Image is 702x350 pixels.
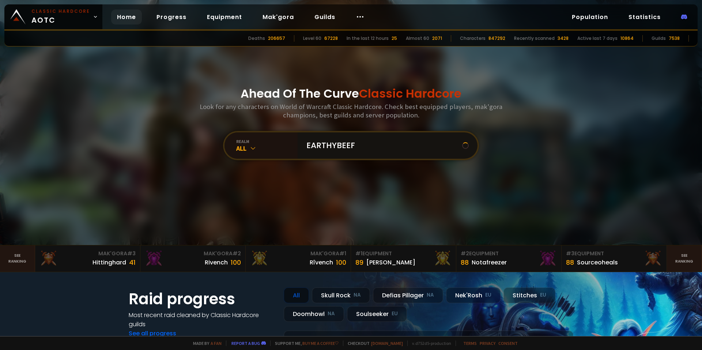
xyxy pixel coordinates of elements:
[488,35,505,42] div: 847292
[189,340,222,346] span: Made by
[577,258,618,267] div: Sourceoheals
[566,250,662,257] div: Equipment
[432,35,442,42] div: 2071
[211,340,222,346] a: a fan
[328,310,335,317] small: NA
[355,250,452,257] div: Equipment
[359,85,461,102] span: Classic Hardcore
[371,340,403,346] a: [DOMAIN_NAME]
[127,250,136,257] span: # 3
[446,287,501,303] div: Nek'Rosh
[302,340,339,346] a: Buy me a coffee
[309,10,341,25] a: Guilds
[460,35,486,42] div: Characters
[558,35,569,42] div: 3428
[566,250,574,257] span: # 3
[284,306,344,322] div: Doomhowl
[250,250,346,257] div: Mak'Gora
[562,245,667,272] a: #3Equipment88Sourceoheals
[577,35,618,42] div: Active last 7 days
[111,10,142,25] a: Home
[366,258,415,267] div: [PERSON_NAME]
[268,35,285,42] div: 206657
[35,245,140,272] a: Mak'Gora#3Hittinghard41
[669,35,680,42] div: 7538
[407,340,451,346] span: v. d752d5 - production
[310,258,333,267] div: Rîvench
[355,257,363,267] div: 89
[472,258,507,267] div: Notafreezer
[303,35,321,42] div: Level 60
[31,8,90,15] small: Classic Hardcore
[461,257,469,267] div: 88
[201,10,248,25] a: Equipment
[498,340,518,346] a: Consent
[566,10,614,25] a: Population
[197,102,505,119] h3: Look for any characters on World of Warcraft Classic Hardcore. Check best equipped players, mak'g...
[241,85,461,102] h1: Ahead Of The Curve
[233,250,241,257] span: # 2
[514,35,555,42] div: Recently scanned
[652,35,666,42] div: Guilds
[339,250,346,257] span: # 1
[324,35,338,42] div: 67228
[373,287,443,303] div: Defias Pillager
[129,311,275,329] h4: Most recent raid cleaned by Classic Hardcore guilds
[667,245,702,272] a: Seeranking
[31,8,90,26] span: AOTC
[145,250,241,257] div: Mak'Gora
[480,340,495,346] a: Privacy
[236,144,298,153] div: All
[540,291,546,299] small: EU
[284,287,309,303] div: All
[4,4,102,29] a: Classic HardcoreAOTC
[246,245,351,272] a: Mak'Gora#1Rîvench100
[623,10,667,25] a: Statistics
[392,35,397,42] div: 25
[354,291,361,299] small: NA
[566,257,574,267] div: 88
[427,291,434,299] small: NA
[347,35,389,42] div: In the last 12 hours
[347,306,407,322] div: Soulseeker
[463,340,477,346] a: Terms
[236,139,298,144] div: realm
[205,258,228,267] div: Rivench
[456,245,562,272] a: #2Equipment88Notafreezer
[257,10,300,25] a: Mak'gora
[129,287,275,311] h1: Raid progress
[406,35,429,42] div: Almost 60
[503,287,555,303] div: Stitches
[270,340,339,346] span: Support me,
[231,257,241,267] div: 100
[284,331,573,350] a: [DATE]zgpetri on godDefias Pillager8 /90
[129,329,176,338] a: See all progress
[39,250,136,257] div: Mak'Gora
[248,35,265,42] div: Deaths
[312,287,370,303] div: Skull Rock
[302,132,462,159] input: Search a character...
[129,257,136,267] div: 41
[351,245,456,272] a: #1Equipment89[PERSON_NAME]
[343,340,403,346] span: Checkout
[93,258,126,267] div: Hittinghard
[392,310,398,317] small: EU
[231,340,260,346] a: Report a bug
[461,250,557,257] div: Equipment
[151,10,192,25] a: Progress
[336,257,346,267] div: 100
[620,35,634,42] div: 10864
[461,250,469,257] span: # 2
[140,245,246,272] a: Mak'Gora#2Rivench100
[485,291,491,299] small: EU
[355,250,362,257] span: # 1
